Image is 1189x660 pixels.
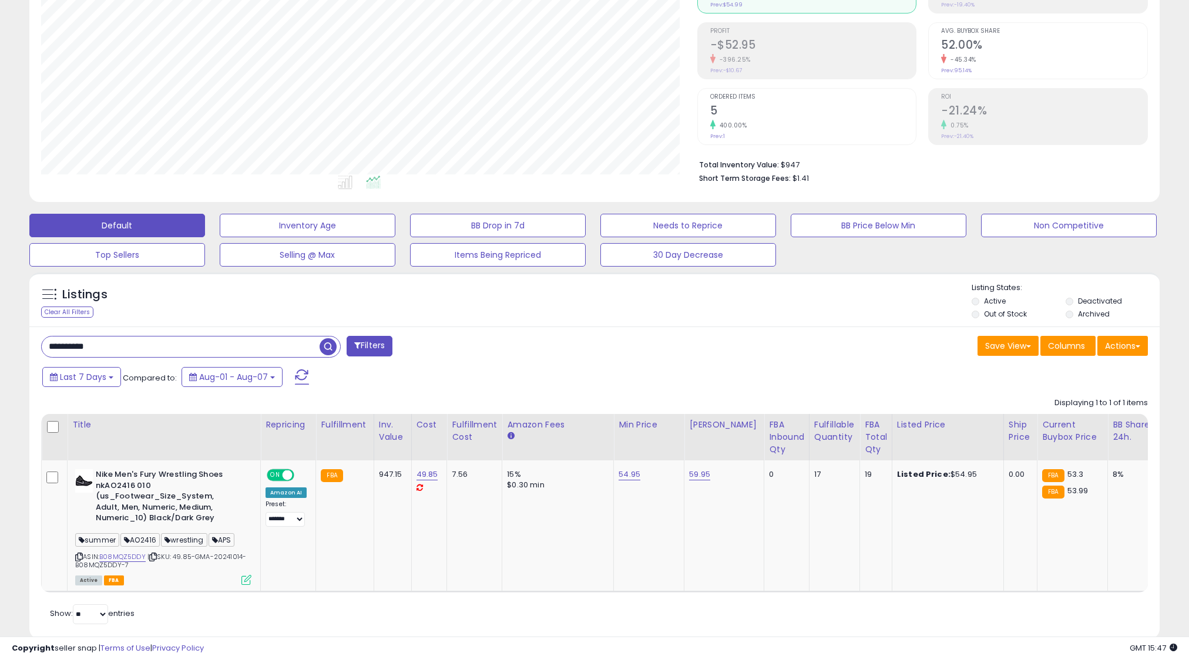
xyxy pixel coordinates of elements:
[897,419,999,431] div: Listed Price
[941,28,1147,35] span: Avg. Buybox Share
[12,642,55,654] strong: Copyright
[897,469,950,480] b: Listed Price:
[1042,419,1103,443] div: Current Buybox Price
[120,533,160,547] span: AO2416
[417,419,442,431] div: Cost
[75,469,251,584] div: ASIN:
[1009,469,1028,480] div: 0.00
[710,67,742,74] small: Prev: -$10.67
[699,160,779,170] b: Total Inventory Value:
[941,133,973,140] small: Prev: -21.40%
[1042,469,1064,482] small: FBA
[321,469,342,482] small: FBA
[716,121,747,130] small: 400.00%
[1054,398,1148,409] div: Displaying 1 to 1 of 1 items
[507,431,514,442] small: Amazon Fees.
[1113,419,1156,443] div: BB Share 24h.
[507,419,609,431] div: Amazon Fees
[1042,486,1064,499] small: FBA
[379,419,407,443] div: Inv. value
[99,552,146,562] a: B08MQZ5DDY
[699,157,1140,171] li: $947
[710,104,916,120] h2: 5
[981,214,1157,237] button: Non Competitive
[182,367,283,387] button: Aug-01 - Aug-07
[152,642,204,654] a: Privacy Policy
[941,104,1147,120] h2: -21.24%
[897,469,995,480] div: $54.95
[410,214,586,237] button: BB Drop in 7d
[699,173,791,183] b: Short Term Storage Fees:
[1113,469,1151,480] div: 8%
[266,500,307,527] div: Preset:
[946,121,969,130] small: 0.75%
[710,133,725,140] small: Prev: 1
[62,287,108,303] h5: Listings
[941,94,1147,100] span: ROI
[42,367,121,387] button: Last 7 Days
[689,469,710,480] a: 59.95
[266,419,311,431] div: Repricing
[220,243,395,267] button: Selling @ Max
[865,419,887,456] div: FBA Total Qty
[50,608,135,619] span: Show: entries
[199,371,268,383] span: Aug-01 - Aug-07
[984,296,1006,306] label: Active
[865,469,883,480] div: 19
[1130,642,1177,654] span: 2025-08-15 15:47 GMT
[507,469,604,480] div: 15%
[978,336,1039,356] button: Save View
[209,533,235,547] span: APS
[293,470,311,480] span: OFF
[1097,336,1148,356] button: Actions
[41,307,93,318] div: Clear All Filters
[946,55,976,64] small: -45.34%
[452,469,493,480] div: 7.56
[321,419,368,431] div: Fulfillment
[769,469,800,480] div: 0
[220,214,395,237] button: Inventory Age
[123,372,177,383] span: Compared to:
[75,533,119,547] span: summer
[710,28,916,35] span: Profit
[12,643,204,654] div: seller snap | |
[507,480,604,490] div: $0.30 min
[941,1,975,8] small: Prev: -19.40%
[29,214,205,237] button: Default
[710,38,916,54] h2: -$52.95
[100,642,150,654] a: Terms of Use
[941,38,1147,54] h2: 52.00%
[104,575,124,585] span: FBA
[1040,336,1096,356] button: Columns
[347,336,392,356] button: Filters
[417,469,438,480] a: 49.85
[814,419,855,443] div: Fulfillable Quantity
[1009,419,1032,443] div: Ship Price
[266,487,307,498] div: Amazon AI
[1067,485,1089,496] span: 53.99
[619,419,679,431] div: Min Price
[716,55,751,64] small: -396.25%
[1048,340,1085,352] span: Columns
[161,533,207,547] span: wrestling
[619,469,640,480] a: 54.95
[96,469,239,527] b: Nike Men's Fury Wrestling Shoes nkAO2416 010 (us_Footwear_Size_System, Adult, Men, Numeric, Mediu...
[452,419,497,443] div: Fulfillment Cost
[410,243,586,267] button: Items Being Repriced
[689,419,759,431] div: [PERSON_NAME]
[29,243,205,267] button: Top Sellers
[710,94,916,100] span: Ordered Items
[1078,309,1110,319] label: Archived
[791,214,966,237] button: BB Price Below Min
[769,419,804,456] div: FBA inbound Qty
[792,173,809,184] span: $1.41
[941,67,972,74] small: Prev: 95.14%
[984,309,1027,319] label: Out of Stock
[379,469,402,480] div: 947.15
[814,469,851,480] div: 17
[60,371,106,383] span: Last 7 Days
[75,575,102,585] span: All listings currently available for purchase on Amazon
[268,470,283,480] span: ON
[600,243,776,267] button: 30 Day Decrease
[1067,469,1084,480] span: 53.3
